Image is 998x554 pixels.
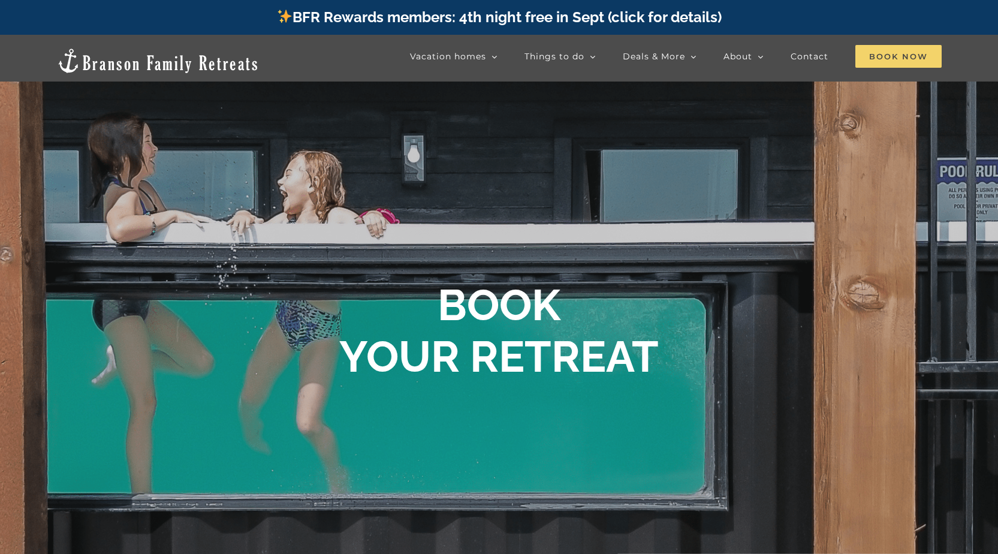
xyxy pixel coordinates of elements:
[623,52,685,61] span: Deals & More
[723,44,764,68] a: About
[339,279,659,382] b: BOOK YOUR RETREAT
[276,8,722,26] a: BFR Rewards members: 4th night free in Sept (click for details)
[623,44,697,68] a: Deals & More
[855,44,942,68] a: Book Now
[855,45,942,68] span: Book Now
[524,52,584,61] span: Things to do
[524,44,596,68] a: Things to do
[410,44,498,68] a: Vacation homes
[410,52,486,61] span: Vacation homes
[410,44,942,68] nav: Main Menu
[723,52,752,61] span: About
[278,9,292,23] img: ✨
[791,44,828,68] a: Contact
[791,52,828,61] span: Contact
[56,47,260,74] img: Branson Family Retreats Logo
